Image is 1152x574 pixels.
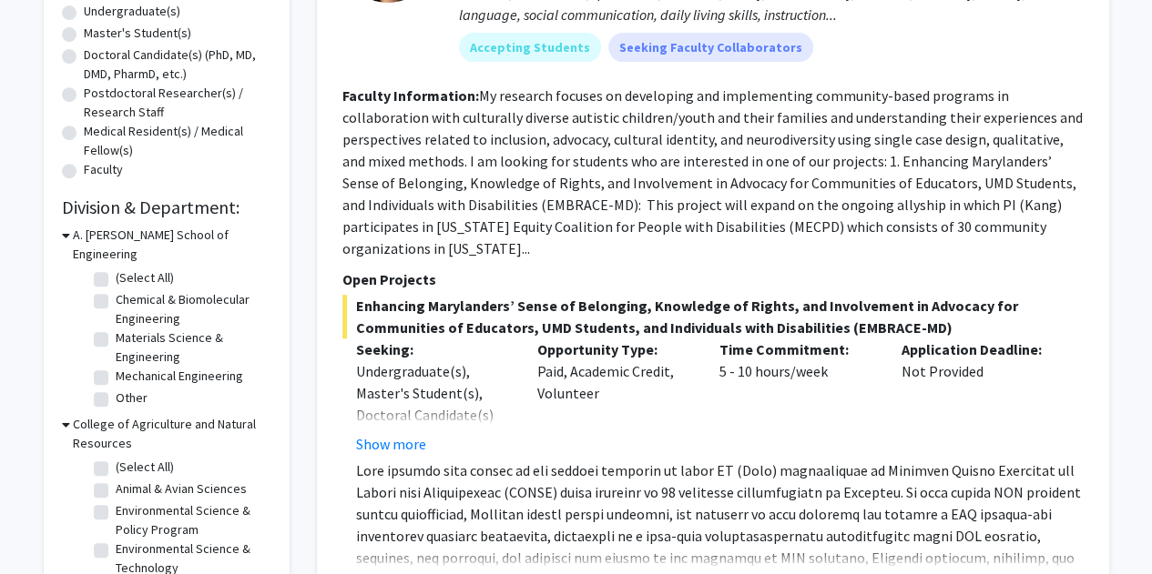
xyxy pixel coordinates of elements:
label: Mechanical Engineering [116,367,243,386]
div: Undergraduate(s), Master's Student(s), Doctoral Candidate(s) (PhD, MD, DMD, PharmD, etc.) [356,360,511,469]
p: Open Projects [342,268,1084,290]
h3: A. [PERSON_NAME] School of Engineering [73,226,271,264]
label: Materials Science & Engineering [116,328,267,367]
div: Not Provided [888,338,1070,455]
h3: College of Agriculture and Natural Resources [73,415,271,453]
p: Time Commitment: [719,338,874,360]
label: Environmental Science & Policy Program [116,501,267,539]
iframe: Chat [14,492,77,560]
label: Chemical & Biomolecular Engineering [116,290,267,328]
mat-chip: Accepting Students [459,33,601,62]
b: Faculty Information: [342,86,479,105]
label: (Select All) [116,458,174,477]
label: Undergraduate(s) [84,2,180,21]
label: Other [116,388,148,408]
h2: Division & Department: [62,196,271,218]
fg-read-more: My research focuses on developing and implementing community-based programs in collaboration with... [342,86,1083,257]
mat-chip: Seeking Faculty Collaborators [608,33,813,62]
label: Postdoctoral Researcher(s) / Research Staff [84,84,271,122]
span: Enhancing Marylanders’ Sense of Belonging, Knowledge of Rights, and Involvement in Advocacy for C... [342,295,1084,338]
label: Faculty [84,160,123,179]
button: Show more [356,433,426,455]
div: 5 - 10 hours/week [706,338,888,455]
p: Application Deadline: [902,338,1056,360]
label: (Select All) [116,268,174,287]
label: Medical Resident(s) / Medical Fellow(s) [84,122,271,160]
label: Animal & Avian Sciences [116,479,247,498]
p: Seeking: [356,338,511,360]
p: Opportunity Type: [537,338,692,360]
div: Paid, Academic Credit, Volunteer [524,338,706,455]
label: Doctoral Candidate(s) (PhD, MD, DMD, PharmD, etc.) [84,45,271,84]
label: Master's Student(s) [84,24,191,43]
